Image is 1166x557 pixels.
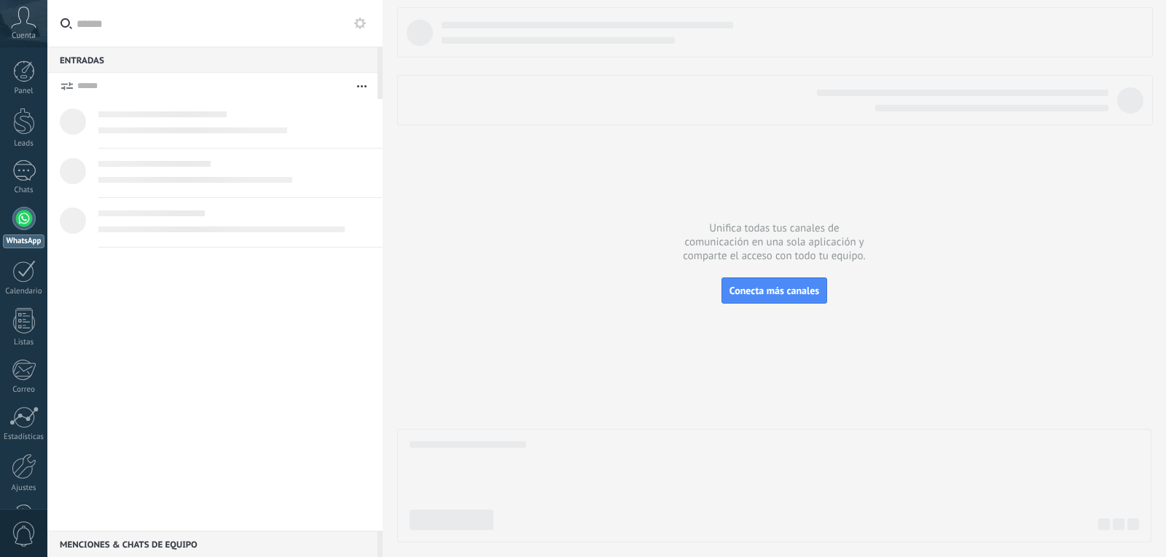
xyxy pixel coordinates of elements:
[3,234,44,248] div: WhatsApp
[3,186,45,195] div: Chats
[3,483,45,493] div: Ajustes
[3,432,45,442] div: Estadísticas
[729,284,819,297] span: Conecta más canales
[3,385,45,395] div: Correo
[3,87,45,96] div: Panel
[47,47,377,73] div: Entradas
[3,287,45,296] div: Calendario
[12,31,36,41] span: Cuenta
[47,531,377,557] div: Menciones & Chats de equipo
[3,338,45,347] div: Listas
[3,139,45,149] div: Leads
[721,277,827,304] button: Conecta más canales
